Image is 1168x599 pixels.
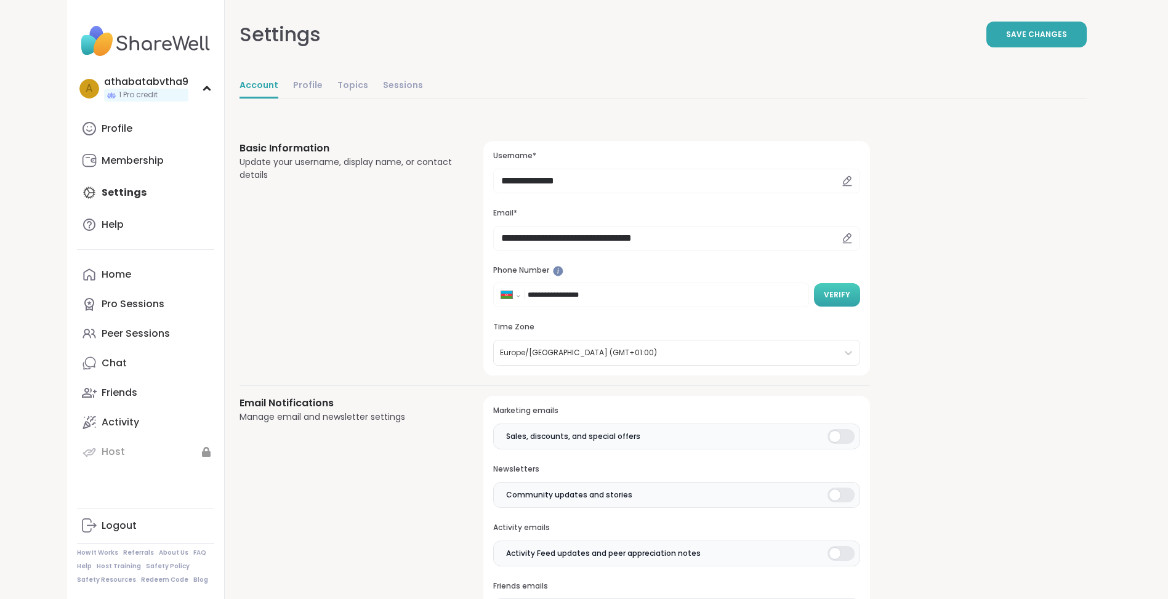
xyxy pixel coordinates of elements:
div: Peer Sessions [102,327,170,340]
h3: Friends emails [493,581,860,592]
a: Home [77,260,214,289]
div: Update your username, display name, or contact details [240,156,454,182]
h3: Marketing emails [493,406,860,416]
a: Logout [77,511,214,541]
a: About Us [159,549,188,557]
div: Friends [102,386,137,400]
h3: Time Zone [493,322,860,332]
h3: Activity emails [493,523,860,533]
h3: Email Notifications [240,396,454,411]
span: Community updates and stories [506,489,632,501]
span: Verify [824,289,850,300]
a: Peer Sessions [77,319,214,348]
a: Membership [77,146,214,175]
h3: Newsletters [493,464,860,475]
a: Topics [337,74,368,98]
a: Activity [77,408,214,437]
a: Profile [293,74,323,98]
a: Help [77,210,214,239]
a: Account [240,74,278,98]
button: Verify [814,283,860,307]
h3: Phone Number [493,265,860,276]
div: Logout [102,519,137,533]
a: Sessions [383,74,423,98]
a: Safety Resources [77,576,136,584]
div: Membership [102,154,164,167]
div: Help [102,218,124,231]
div: Host [102,445,125,459]
a: Redeem Code [141,576,188,584]
h3: Email* [493,208,860,219]
a: Blog [193,576,208,584]
span: 1 Pro credit [119,90,158,100]
button: Save Changes [986,22,1087,47]
a: Help [77,562,92,571]
span: Activity Feed updates and peer appreciation notes [506,548,701,559]
span: a [86,81,92,97]
div: Manage email and newsletter settings [240,411,454,424]
div: athabatabvtha9 [104,75,188,89]
a: Host Training [97,562,141,571]
div: Home [102,268,131,281]
div: Chat [102,356,127,370]
div: Pro Sessions [102,297,164,311]
h3: Username* [493,151,860,161]
a: Safety Policy [146,562,190,571]
span: Save Changes [1006,29,1067,40]
span: Sales, discounts, and special offers [506,431,640,442]
a: Referrals [123,549,154,557]
iframe: Spotlight [553,266,563,276]
h3: Basic Information [240,141,454,156]
div: Activity [102,416,139,429]
a: Chat [77,348,214,378]
div: Settings [240,20,321,49]
img: ShareWell Nav Logo [77,20,214,63]
a: Profile [77,114,214,143]
a: Friends [77,378,214,408]
a: Pro Sessions [77,289,214,319]
a: Host [77,437,214,467]
a: FAQ [193,549,206,557]
a: How It Works [77,549,118,557]
div: Profile [102,122,132,135]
